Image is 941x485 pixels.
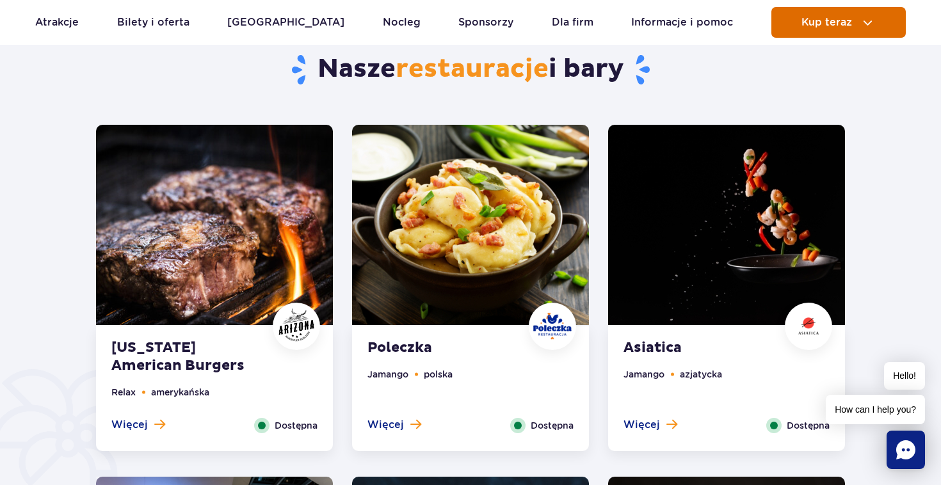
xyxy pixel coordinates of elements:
[424,367,453,381] li: polska
[787,418,830,433] span: Dostępna
[111,418,148,432] span: Więcej
[275,418,318,433] span: Dostępna
[623,418,677,432] button: Więcej
[383,7,421,38] a: Nocleg
[96,125,333,325] img: Arizona American Burgers
[608,125,845,325] img: Asiatica
[801,17,852,28] span: Kup teraz
[111,339,266,375] strong: [US_STATE] American Burgers
[623,367,664,381] li: Jamango
[680,367,722,381] li: azjatycka
[458,7,513,38] a: Sponsorzy
[367,418,421,432] button: Więcej
[396,53,549,85] span: restauracje
[227,7,344,38] a: [GEOGRAPHIC_DATA]
[826,395,925,424] span: How can I help you?
[367,339,522,357] strong: Poleczka
[111,418,165,432] button: Więcej
[277,307,316,346] img: Arizona American Burgers
[367,418,404,432] span: Więcej
[117,7,189,38] a: Bilety i oferta
[887,431,925,469] div: Chat
[771,7,906,38] button: Kup teraz
[623,418,660,432] span: Więcej
[151,385,209,399] li: amerykańska
[111,385,136,399] li: Relax
[623,339,778,357] strong: Asiatica
[35,7,79,38] a: Atrakcje
[884,362,925,390] span: Hello!
[552,7,593,38] a: Dla firm
[352,125,589,325] img: Poleczka
[631,7,733,38] a: Informacje i pomoc
[789,312,828,340] img: Asiatica
[533,307,572,346] img: Poleczka
[367,367,408,381] li: Jamango
[531,418,574,433] span: Dostępna
[96,53,846,86] h2: Nasze i bary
